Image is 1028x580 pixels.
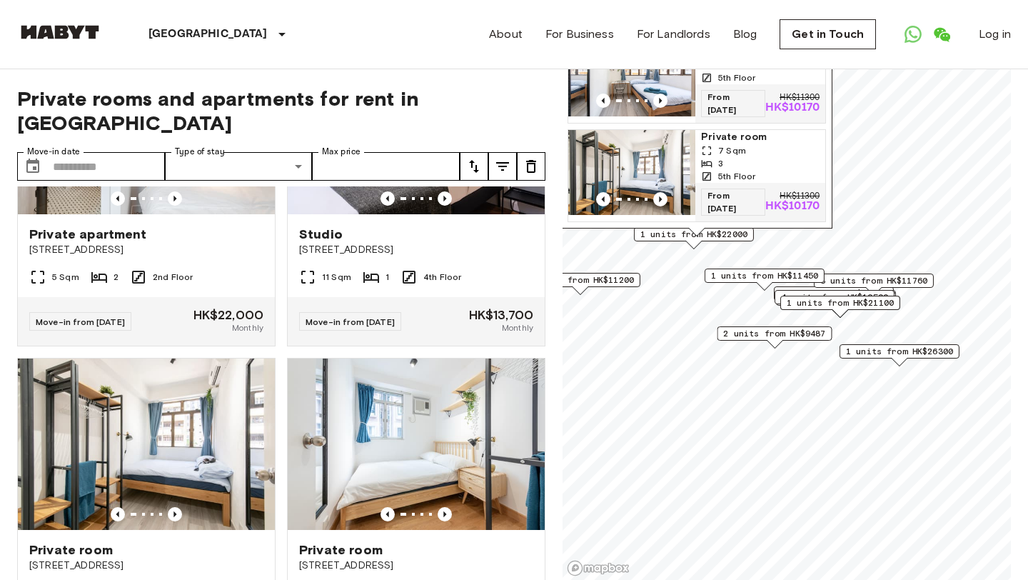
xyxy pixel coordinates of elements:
[780,296,900,318] div: Map marker
[568,31,695,116] img: Marketing picture of unit HK-01-009-001-02
[299,243,533,257] span: [STREET_ADDRESS]
[814,274,934,296] div: Map marker
[701,189,765,216] span: From [DATE]
[653,94,667,108] button: Previous image
[733,26,757,43] a: Blog
[306,316,395,327] span: Move-in from [DATE]
[232,321,263,334] span: Monthly
[780,94,820,102] p: HK$11300
[322,271,351,284] span: 11 Sqm
[717,326,832,349] div: Map marker
[381,191,395,206] button: Previous image
[29,559,263,573] span: [STREET_ADDRESS]
[718,71,755,84] span: 5th Floor
[385,271,389,284] span: 1
[502,321,533,334] span: Monthly
[527,274,634,286] span: 1 units from HK$11200
[634,227,754,249] div: Map marker
[567,560,630,576] a: Mapbox logo
[299,226,343,243] span: Studio
[460,152,488,181] button: tune
[36,316,125,327] span: Move-in from [DATE]
[568,130,695,215] img: Marketing picture of unit HK-01-009-001-01
[846,345,953,358] span: 1 units from HK$26300
[111,507,125,521] button: Previous image
[718,157,723,170] span: 3
[517,152,545,181] button: tune
[775,290,895,312] div: Map marker
[705,269,825,291] div: Map marker
[17,25,103,39] img: Habyt
[723,327,825,340] span: 2 units from HK$9487
[299,559,533,573] span: [STREET_ADDRESS]
[927,20,956,49] a: Open WeChat
[153,271,193,284] span: 2nd Floor
[299,541,383,559] span: Private room
[27,146,80,158] label: Move-in date
[287,42,545,346] a: Marketing picture of unit HK-01-063-010-001Previous imagePrevious imageStudio[STREET_ADDRESS]11 S...
[545,26,614,43] a: For Business
[596,192,610,206] button: Previous image
[781,291,888,304] span: 4 units from HK$10500
[17,42,276,346] a: Marketing picture of unit HK-01-037-001-01Previous imagePrevious imagePrivate apartment[STREET_AD...
[193,309,263,321] span: HK$22,000
[288,359,545,530] img: Marketing picture of unit HK-01-027-001-02
[787,296,894,309] span: 1 units from HK$21100
[520,273,640,295] div: Map marker
[899,20,927,49] a: Open WhatsApp
[653,192,667,206] button: Previous image
[381,507,395,521] button: Previous image
[17,86,545,135] span: Private rooms and apartments for rent in [GEOGRAPHIC_DATA]
[780,192,820,201] p: HK$11300
[438,507,452,521] button: Previous image
[979,26,1011,43] a: Log in
[29,243,263,257] span: [STREET_ADDRESS]
[29,226,147,243] span: Private apartment
[322,146,361,158] label: Max price
[114,271,119,284] span: 2
[175,146,225,158] label: Type of stay
[168,191,182,206] button: Previous image
[765,102,820,114] p: HK$10170
[488,152,517,181] button: tune
[637,26,710,43] a: For Landlords
[701,90,765,117] span: From [DATE]
[774,286,894,309] div: Map marker
[438,191,452,206] button: Previous image
[718,144,746,157] span: 7 Sqm
[19,152,47,181] button: Choose date
[711,269,818,282] span: 1 units from HK$11450
[840,344,959,366] div: Map marker
[765,201,820,212] p: HK$10170
[489,26,523,43] a: About
[780,19,876,49] a: Get in Touch
[52,271,79,284] span: 5 Sqm
[423,271,461,284] span: 4th Floor
[148,26,268,43] p: [GEOGRAPHIC_DATA]
[18,359,275,530] img: Marketing picture of unit HK-01-009-001-01
[596,94,610,108] button: Previous image
[820,274,927,287] span: 3 units from HK$11760
[701,130,820,144] span: Private room
[111,191,125,206] button: Previous image
[168,507,182,521] button: Previous image
[568,31,826,124] a: Marketing picture of unit HK-01-009-001-02Previous imagePrevious image35th FloorFrom [DATE]HK$113...
[718,170,755,183] span: 5th Floor
[469,309,533,321] span: HK$13,700
[568,129,826,222] a: Marketing picture of unit HK-01-009-001-01Previous imagePrevious imagePrivate room7 Sqm35th Floor...
[29,541,113,559] span: Private room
